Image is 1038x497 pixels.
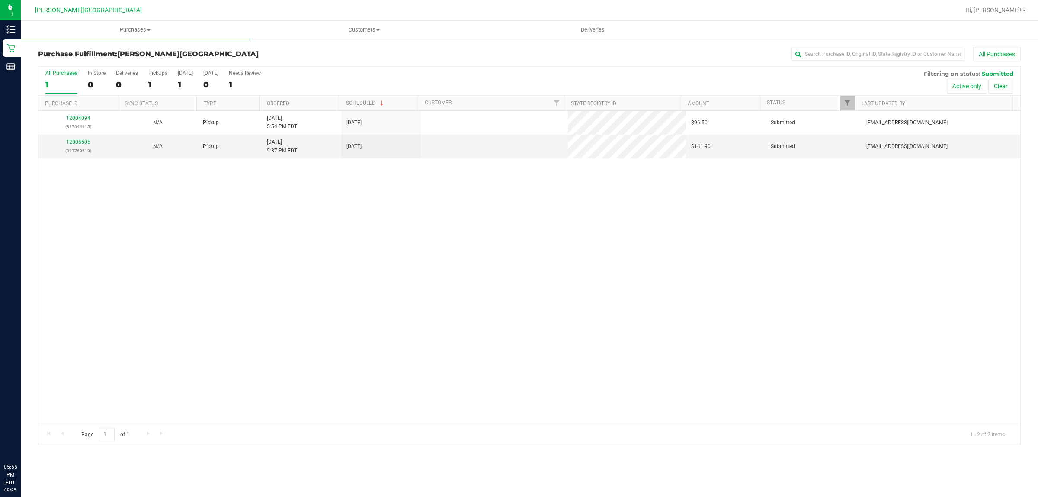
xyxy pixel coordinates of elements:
a: Filter [840,96,855,110]
a: Customer [425,100,452,106]
div: 1 [45,80,77,90]
a: 12004094 [66,115,90,121]
a: Purchase ID [45,100,78,106]
div: 1 [229,80,261,90]
span: Deliveries [569,26,616,34]
span: 1 - 2 of 2 items [963,428,1012,441]
div: 0 [88,80,106,90]
span: [DATE] [346,142,362,151]
a: Type [204,100,216,106]
div: 1 [148,80,167,90]
span: Submitted [771,142,795,151]
span: Submitted [771,119,795,127]
span: [PERSON_NAME][GEOGRAPHIC_DATA] [35,6,142,14]
inline-svg: Reports [6,62,15,71]
button: Active only [947,79,987,94]
span: Submitted [982,70,1013,77]
a: Sync Status [125,100,158,106]
a: Amount [688,100,709,106]
p: 05:55 PM EDT [4,463,17,487]
div: Needs Review [229,70,261,76]
button: N/A [153,142,163,151]
div: PickUps [148,70,167,76]
p: (327769519) [44,147,113,155]
span: [DATE] 5:54 PM EDT [267,114,297,131]
span: Pickup [203,142,219,151]
a: Ordered [267,100,289,106]
div: 0 [116,80,138,90]
a: Scheduled [346,100,385,106]
p: 09/25 [4,487,17,493]
span: Purchases [21,26,250,34]
div: 0 [203,80,218,90]
inline-svg: Inventory [6,25,15,34]
span: Pickup [203,119,219,127]
a: Deliveries [478,21,707,39]
input: 1 [99,428,115,441]
div: 1 [178,80,193,90]
a: Customers [250,21,478,39]
span: Hi, [PERSON_NAME]! [965,6,1022,13]
div: [DATE] [178,70,193,76]
span: $96.50 [691,119,708,127]
span: $141.90 [691,142,711,151]
span: [EMAIL_ADDRESS][DOMAIN_NAME] [866,142,948,151]
a: State Registry ID [571,100,616,106]
span: [DATE] [346,119,362,127]
a: Purchases [21,21,250,39]
span: Page of 1 [74,428,136,441]
div: In Store [88,70,106,76]
p: (327644415) [44,123,113,131]
span: Not Applicable [153,119,163,126]
span: Not Applicable [153,143,163,149]
button: N/A [153,119,163,127]
span: Customers [250,26,478,34]
a: 12005505 [66,139,90,145]
inline-svg: Retail [6,44,15,52]
h3: Purchase Fulfillment: [38,50,365,58]
span: [EMAIL_ADDRESS][DOMAIN_NAME] [866,119,948,127]
a: Last Updated By [862,100,905,106]
button: Clear [988,79,1013,94]
a: Status [767,100,785,106]
button: All Purchases [973,47,1021,61]
input: Search Purchase ID, Original ID, State Registry ID or Customer Name... [791,48,964,61]
iframe: Resource center [9,428,35,454]
span: [DATE] 5:37 PM EDT [267,138,297,155]
span: Filtering on status: [924,70,980,77]
span: [PERSON_NAME][GEOGRAPHIC_DATA] [117,50,259,58]
div: [DATE] [203,70,218,76]
div: Deliveries [116,70,138,76]
a: Filter [549,96,564,110]
div: All Purchases [45,70,77,76]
